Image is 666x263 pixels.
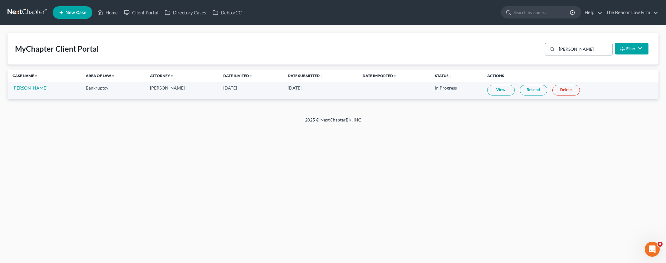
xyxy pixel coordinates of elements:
[162,7,209,18] a: Directory Cases
[363,73,397,78] a: Date Importedunfold_more
[520,85,547,95] a: Resend
[581,7,602,18] a: Help
[34,74,38,78] i: unfold_more
[94,7,121,18] a: Home
[449,74,452,78] i: unfold_more
[15,44,99,54] div: MyChapter Client Portal
[150,73,174,78] a: Attorneyunfold_more
[249,74,253,78] i: unfold_more
[645,242,660,257] iframe: Intercom live chat
[86,73,115,78] a: Area of Lawunfold_more
[288,73,323,78] a: Date Submittedunfold_more
[435,73,452,78] a: Statusunfold_more
[320,74,323,78] i: unfold_more
[145,82,218,99] td: [PERSON_NAME]
[170,74,174,78] i: unfold_more
[65,10,86,15] span: New Case
[155,117,512,128] div: 2025 © NextChapterBK, INC
[658,242,663,247] span: 4
[223,73,253,78] a: Date Invitedunfold_more
[209,7,245,18] a: DebtorCC
[288,85,302,90] span: [DATE]
[487,85,515,95] a: View
[557,43,612,55] input: Search...
[514,7,571,18] input: Search by name...
[393,74,397,78] i: unfold_more
[81,82,145,99] td: Bankruptcy
[482,70,658,82] th: Actions
[603,7,658,18] a: The Beacon Law Firm
[13,85,47,90] a: [PERSON_NAME]
[430,82,482,99] td: In Progress
[615,43,648,54] button: Filter
[223,85,237,90] span: [DATE]
[13,73,38,78] a: Case Nameunfold_more
[111,74,115,78] i: unfold_more
[552,85,580,95] a: Delete
[121,7,162,18] a: Client Portal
